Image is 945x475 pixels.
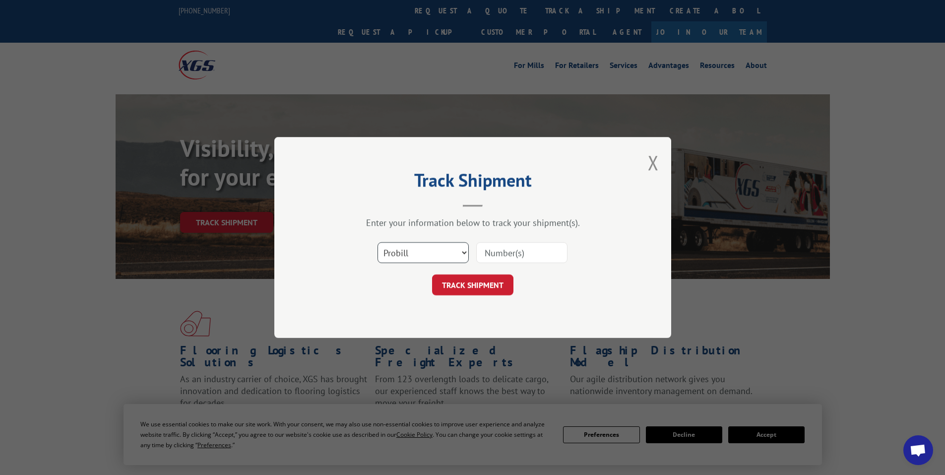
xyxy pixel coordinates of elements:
input: Number(s) [476,242,567,263]
div: Enter your information below to track your shipment(s). [324,217,622,228]
button: TRACK SHIPMENT [432,274,513,295]
div: Open chat [903,435,933,465]
button: Close modal [648,149,659,176]
h2: Track Shipment [324,173,622,192]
